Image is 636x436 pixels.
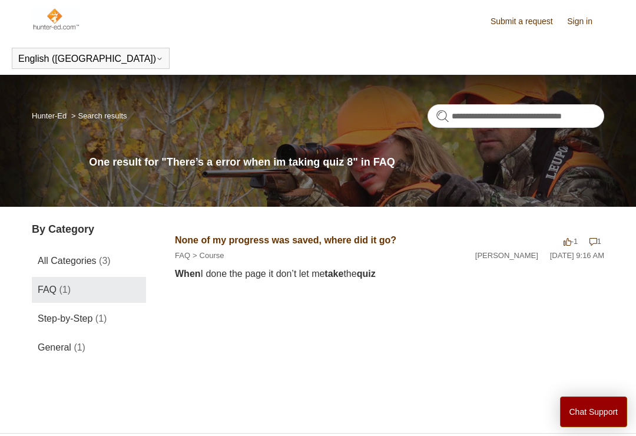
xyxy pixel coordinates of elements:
[175,235,396,245] a: None of my progress was saved, where did it go?
[99,256,111,266] span: (3)
[550,251,604,260] time: 07/28/2022, 09:16
[560,397,628,427] button: Chat Support
[567,15,604,28] a: Sign in
[475,250,538,262] li: [PERSON_NAME]
[32,306,146,332] a: Step-by-Step (1)
[32,111,67,120] a: Hunter-Ed
[32,335,146,361] a: General (1)
[175,250,190,262] li: FAQ
[589,237,601,246] span: 1
[190,250,224,262] li: Course
[38,342,71,352] span: General
[89,154,604,170] h1: One result for "There’s a error when im taking quiz 8" in FAQ
[564,237,578,246] span: -1
[38,285,57,295] span: FAQ
[69,111,127,120] li: Search results
[175,267,604,281] div: I done the page it don’t let me the
[38,313,92,323] span: Step-by-Step
[18,54,163,64] button: English ([GEOGRAPHIC_DATA])
[95,313,107,323] span: (1)
[428,104,604,128] input: Search
[491,15,565,28] a: Submit a request
[32,222,146,237] h3: By Category
[200,251,224,260] a: Course
[32,7,79,31] img: Hunter-Ed Help Center home page
[32,277,146,303] a: FAQ (1)
[357,269,376,279] em: quiz
[324,269,343,279] em: take
[59,285,71,295] span: (1)
[32,111,69,120] li: Hunter-Ed
[175,269,201,279] em: When
[74,342,85,352] span: (1)
[175,251,190,260] a: FAQ
[32,248,146,274] a: All Categories (3)
[38,256,97,266] span: All Categories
